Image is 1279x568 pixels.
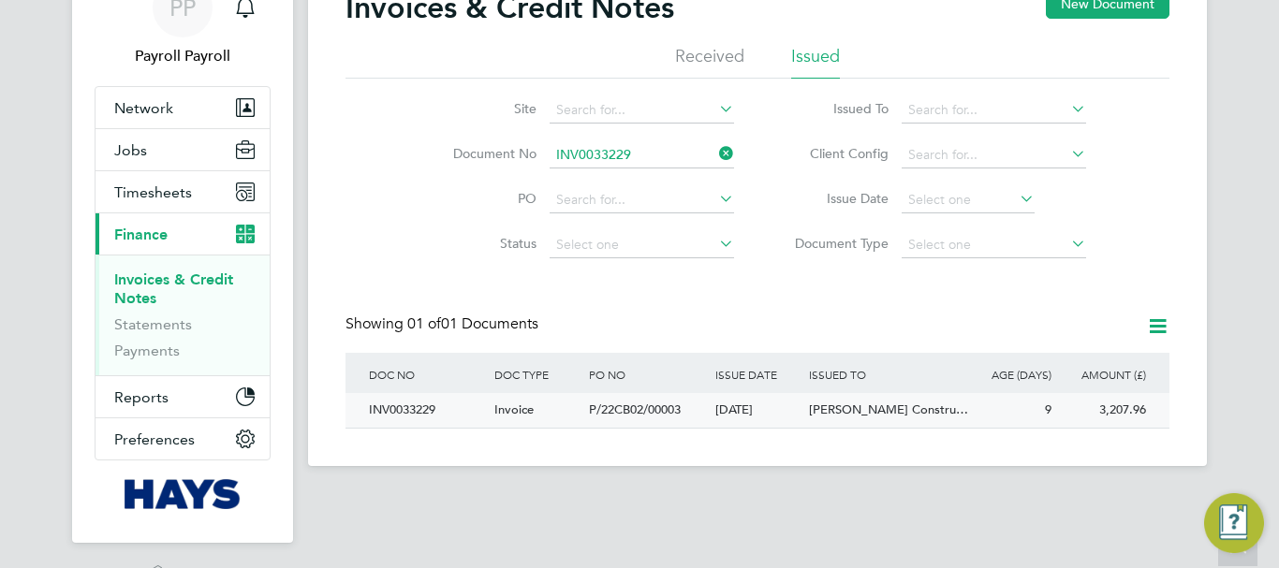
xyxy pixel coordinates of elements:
div: DOC NO [364,353,490,396]
div: [DATE] [711,393,805,428]
div: DOC TYPE [490,353,584,396]
div: ISSUE DATE [711,353,805,396]
span: [PERSON_NAME] Constru… [809,401,968,417]
span: Invoice [494,401,534,417]
button: Jobs [96,129,270,170]
input: Select one [902,187,1035,213]
input: Search for... [550,142,734,168]
span: Finance [114,226,168,243]
label: Document Type [781,235,889,252]
input: Select one [550,232,734,258]
input: Select one [902,232,1086,258]
div: PO NO [584,353,710,396]
span: Network [114,99,173,117]
span: 01 of [407,314,441,333]
li: Received [675,45,744,79]
button: Preferences [96,418,270,459]
input: Search for... [902,97,1086,124]
img: hays-logo-retina.png [125,479,242,509]
div: Showing [345,314,542,334]
button: Finance [96,213,270,255]
button: Engage Resource Center [1204,493,1264,553]
span: Preferences [114,430,195,448]
span: 01 Documents [407,314,538,333]
span: Jobs [114,141,147,159]
button: Network [96,87,270,128]
li: Issued [791,45,840,79]
button: Timesheets [96,171,270,212]
span: Payroll Payroll [95,45,271,67]
label: Client Config [781,145,889,162]
label: Status [429,235,537,252]
span: Timesheets [114,183,192,201]
a: Statements [114,315,192,333]
label: Site [429,100,537,117]
span: Reports [114,388,169,406]
a: Invoices & Credit Notes [114,270,233,307]
label: PO [429,190,537,207]
input: Search for... [550,187,734,213]
label: Document No [429,145,537,162]
div: AMOUNT (£) [1056,353,1151,396]
label: Issued To [781,100,889,117]
a: Go to home page [95,479,271,509]
input: Search for... [902,142,1086,168]
label: Issue Date [781,190,889,207]
span: P/22CB02/00003 [589,401,681,417]
button: Reports [96,376,270,417]
a: Payments [114,342,180,359]
div: INV0033229 [364,393,490,428]
input: Search for... [550,97,734,124]
div: 3,207.96 [1056,393,1151,428]
div: ISSUED TO [804,353,962,396]
span: 9 [1045,401,1051,417]
div: AGE (DAYS) [962,353,1056,396]
div: Finance [96,255,270,375]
